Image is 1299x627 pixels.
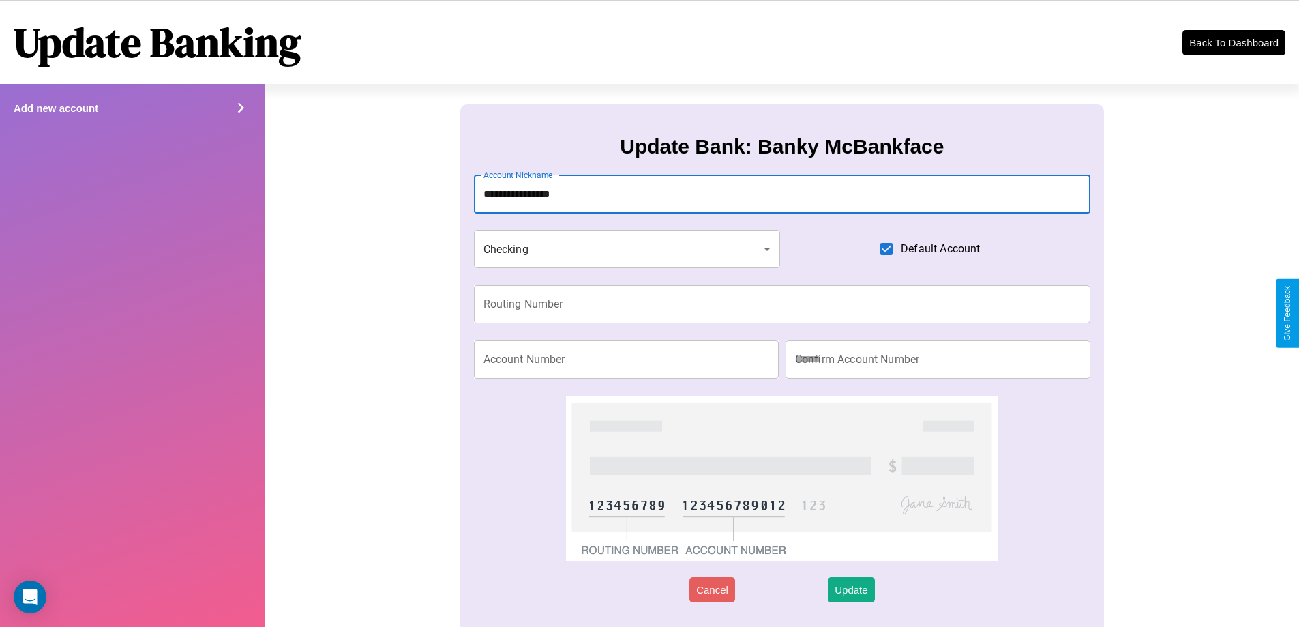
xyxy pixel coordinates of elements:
h1: Update Banking [14,14,301,70]
h3: Update Bank: Banky McBankface [620,135,944,158]
button: Update [828,577,874,602]
h4: Add new account [14,102,98,114]
button: Cancel [689,577,735,602]
button: Back To Dashboard [1182,30,1285,55]
div: Open Intercom Messenger [14,581,46,613]
img: check [566,396,998,561]
span: Default Account [901,241,980,257]
div: Give Feedback [1283,286,1292,341]
label: Account Nickname [483,169,553,181]
div: Checking [474,230,781,268]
